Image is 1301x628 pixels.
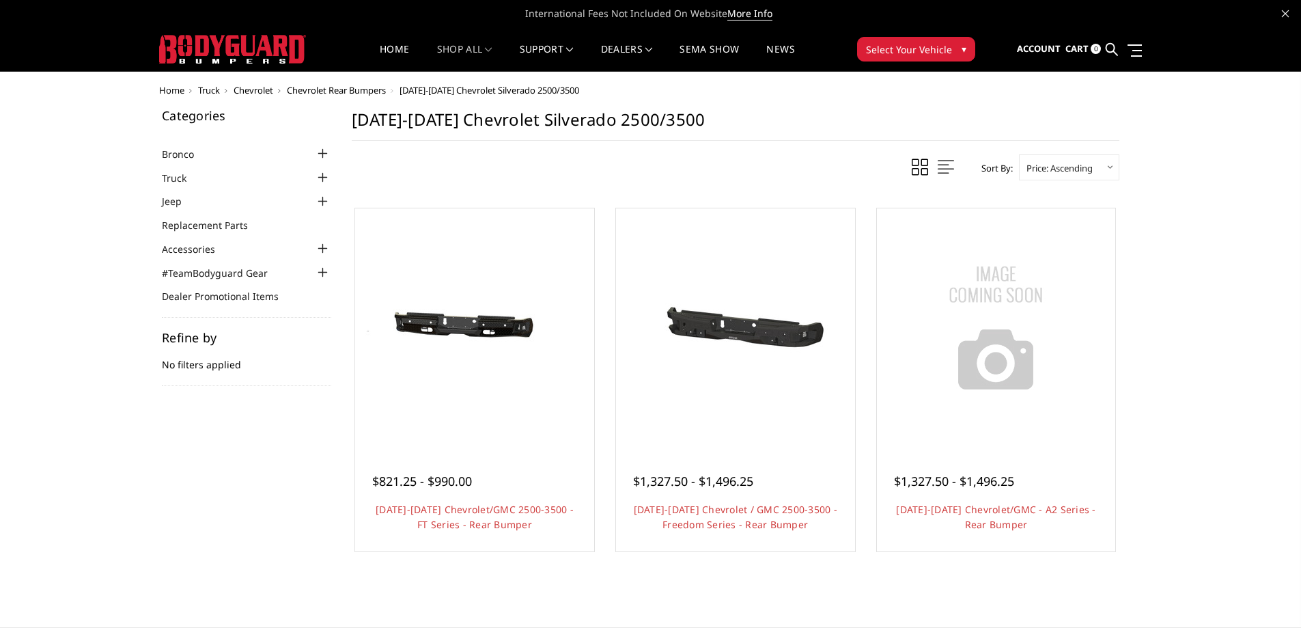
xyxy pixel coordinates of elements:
a: Dealer Promotional Items [162,289,296,303]
a: Truck [198,84,220,96]
a: [DATE]-[DATE] Chevrolet/GMC - A2 Series - Rear Bumper [896,503,1095,531]
a: Home [380,44,409,71]
a: shop all [437,44,492,71]
h5: Categories [162,109,331,122]
a: Account [1017,31,1061,68]
span: 0 [1091,44,1101,54]
span: [DATE]-[DATE] Chevrolet Silverado 2500/3500 [400,84,579,96]
a: Chevrolet [234,84,273,96]
a: Replacement Parts [162,218,265,232]
a: SEMA Show [680,44,739,71]
a: Support [520,44,574,71]
span: Cart [1065,42,1089,55]
a: [DATE]-[DATE] Chevrolet / GMC 2500-3500 - Freedom Series - Rear Bumper [634,503,837,531]
a: #TeamBodyguard Gear [162,266,285,280]
span: $1,327.50 - $1,496.25 [633,473,753,489]
a: Bronco [162,147,211,161]
span: $1,327.50 - $1,496.25 [894,473,1014,489]
h5: Refine by [162,331,331,344]
a: 2020-2025 Chevrolet / GMC 2500-3500 - Freedom Series - Rear Bumper 2020-2025 Chevrolet / GMC 2500... [619,212,852,444]
span: ▾ [962,42,966,56]
a: Accessories [162,242,232,256]
a: Home [159,84,184,96]
a: [DATE]-[DATE] Chevrolet/GMC 2500-3500 - FT Series - Rear Bumper [376,503,574,531]
a: Chevrolet Rear Bumpers [287,84,386,96]
span: Account [1017,42,1061,55]
a: More Info [727,7,772,21]
a: Truck [162,171,204,185]
a: Cart 0 [1065,31,1101,68]
h1: [DATE]-[DATE] Chevrolet Silverado 2500/3500 [352,109,1119,141]
a: Jeep [162,194,199,208]
a: Dealers [601,44,653,71]
div: No filters applied [162,331,331,386]
label: Sort By: [974,158,1013,178]
a: News [766,44,794,71]
span: $821.25 - $990.00 [372,473,472,489]
span: Select Your Vehicle [866,42,952,57]
img: BODYGUARD BUMPERS [159,35,306,64]
button: Select Your Vehicle [857,37,975,62]
a: 2020-2025 Chevrolet/GMC 2500-3500 - FT Series - Rear Bumper 2020-2025 Chevrolet/GMC 2500-3500 - F... [359,212,591,444]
